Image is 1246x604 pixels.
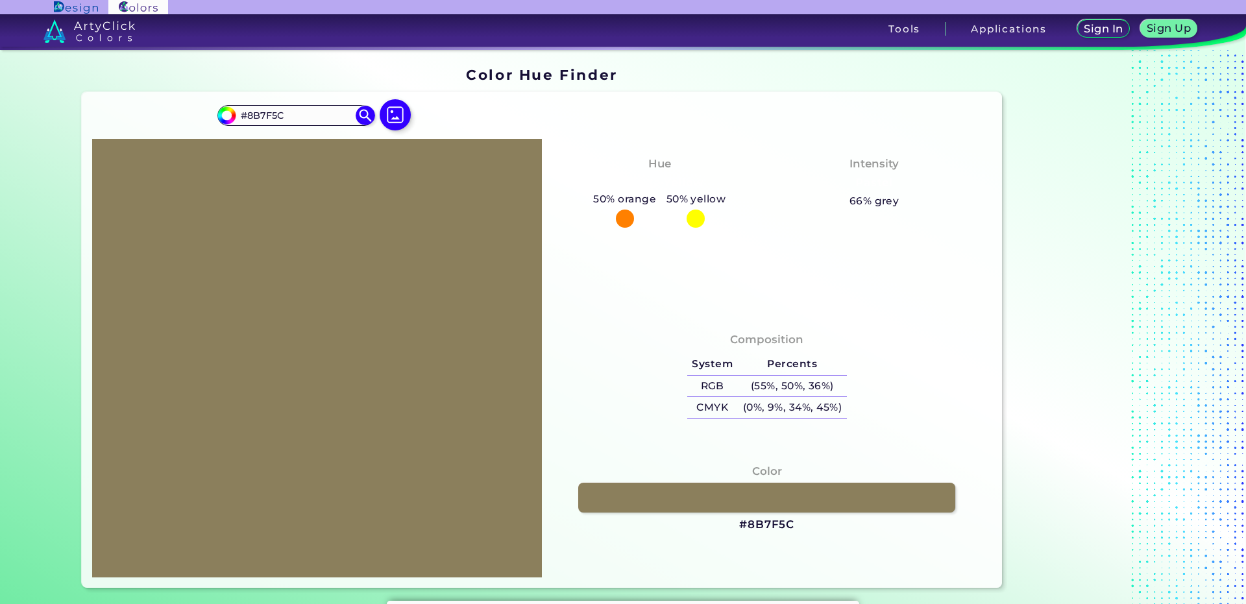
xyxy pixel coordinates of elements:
[687,354,738,375] h5: System
[648,154,671,173] h4: Hue
[738,376,847,397] h5: (55%, 50%, 36%)
[1149,23,1190,33] h5: Sign Up
[380,99,411,130] img: icon picture
[661,191,731,208] h5: 50% yellow
[1079,21,1128,38] a: Sign In
[54,1,97,14] img: ArtyClick Design logo
[849,193,899,210] h5: 66% grey
[1007,62,1169,593] iframe: Advertisement
[739,517,794,533] h3: #8B7F5C
[43,19,135,43] img: logo_artyclick_colors_white.svg
[849,154,899,173] h4: Intensity
[356,106,375,125] img: icon search
[687,397,738,418] h5: CMYK
[738,397,847,418] h5: (0%, 9%, 34%, 45%)
[610,175,709,191] h3: Orange-Yellow
[236,107,356,125] input: type color..
[589,191,661,208] h5: 50% orange
[738,354,847,375] h5: Percents
[466,65,617,84] h1: Color Hue Finder
[1086,24,1121,34] h5: Sign In
[687,376,738,397] h5: RGB
[850,175,899,191] h3: Pastel
[971,24,1047,34] h3: Applications
[752,462,782,481] h4: Color
[888,24,920,34] h3: Tools
[730,330,803,349] h4: Composition
[1143,21,1195,38] a: Sign Up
